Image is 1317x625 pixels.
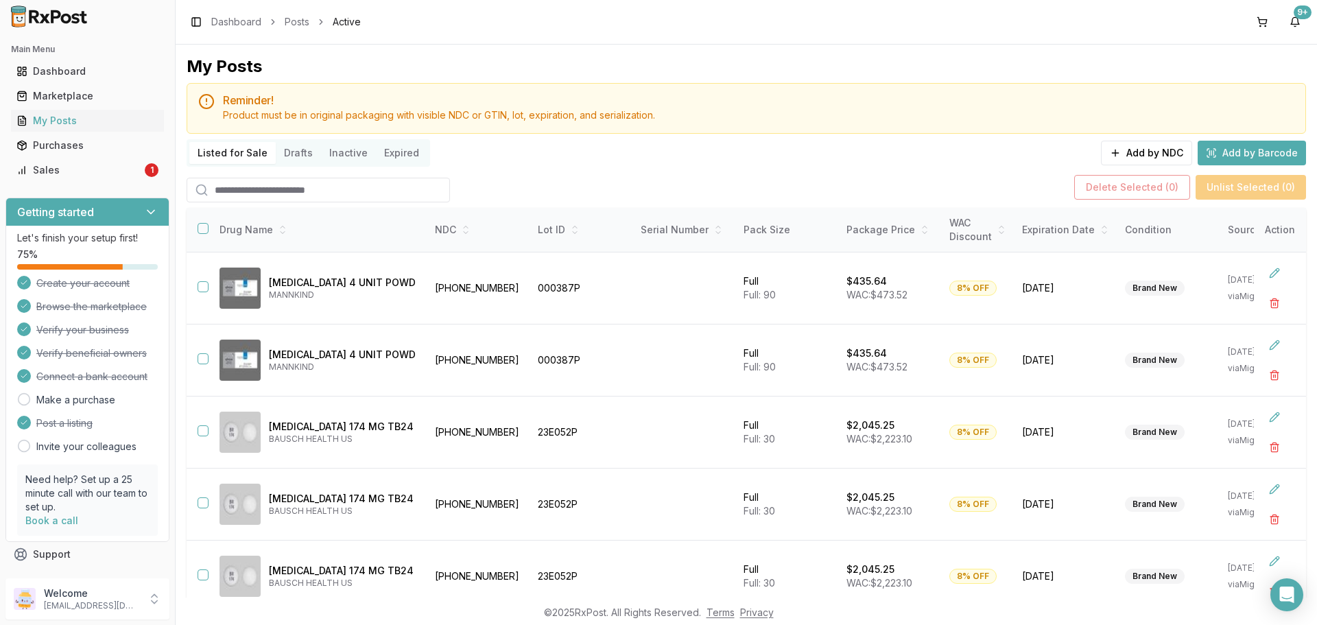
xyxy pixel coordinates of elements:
[846,274,887,288] p: $435.64
[269,362,416,373] p: MANNKIND
[321,142,376,164] button: Inactive
[949,425,997,440] div: 8% OFF
[5,542,169,567] button: Support
[735,252,838,325] td: Full
[538,223,624,237] div: Lot ID
[949,497,997,512] div: 8% OFF
[219,340,261,381] img: Afrezza 4 UNIT POWD
[5,60,169,82] button: Dashboard
[1228,435,1280,446] p: via Migrated
[36,440,137,453] a: Invite your colleagues
[285,15,309,29] a: Posts
[427,325,530,397] td: [PHONE_NUMBER]
[1294,5,1312,19] div: 9+
[36,276,130,290] span: Create your account
[219,268,261,309] img: Afrezza 4 UNIT POWD
[1284,11,1306,33] button: 9+
[1125,281,1185,296] div: Brand New
[36,416,93,430] span: Post a listing
[530,541,632,613] td: 23E052P
[5,5,93,27] img: RxPost Logo
[1022,223,1108,237] div: Expiration Date
[530,325,632,397] td: 000387P
[1117,208,1220,252] th: Condition
[5,134,169,156] button: Purchases
[269,506,416,517] p: BAUSCH HEALTH US
[846,361,907,373] span: WAC: $473.52
[1228,507,1280,518] p: via Migrated
[735,325,838,397] td: Full
[16,89,158,103] div: Marketplace
[1022,569,1108,583] span: [DATE]
[1125,425,1185,440] div: Brand New
[25,515,78,526] a: Book a call
[1022,497,1108,511] span: [DATE]
[1262,435,1287,460] button: Delete
[1198,141,1306,165] button: Add by Barcode
[846,577,912,589] span: WAC: $2,223.10
[1228,223,1280,237] div: Source
[1270,578,1303,611] div: Open Intercom Messenger
[11,84,164,108] a: Marketplace
[17,248,38,261] span: 75 %
[1101,141,1192,165] button: Add by NDC
[949,569,997,584] div: 8% OFF
[16,64,158,78] div: Dashboard
[36,300,147,314] span: Browse the marketplace
[16,114,158,128] div: My Posts
[1125,497,1185,512] div: Brand New
[11,44,164,55] h2: Main Menu
[211,15,261,29] a: Dashboard
[1262,477,1287,502] button: Edit
[5,85,169,107] button: Marketplace
[269,434,416,445] p: BAUSCH HEALTH US
[1022,281,1108,295] span: [DATE]
[1125,569,1185,584] div: Brand New
[269,420,416,434] p: [MEDICAL_DATA] 174 MG TB24
[219,412,261,453] img: Aplenzin 174 MG TB24
[44,600,139,611] p: [EMAIL_ADDRESS][DOMAIN_NAME]
[740,606,774,618] a: Privacy
[36,393,115,407] a: Make a purchase
[427,252,530,325] td: [PHONE_NUMBER]
[846,433,912,445] span: WAC: $2,223.10
[735,397,838,469] td: Full
[530,397,632,469] td: 23E052P
[1228,346,1280,357] p: [DATE]
[427,469,530,541] td: [PHONE_NUMBER]
[16,163,142,177] div: Sales
[427,541,530,613] td: [PHONE_NUMBER]
[269,276,416,290] p: [MEDICAL_DATA] 4 UNIT POWD
[949,281,997,296] div: 8% OFF
[1228,274,1280,285] p: [DATE]
[427,397,530,469] td: [PHONE_NUMBER]
[189,142,276,164] button: Listed for Sale
[1262,507,1287,532] button: Delete
[1022,353,1108,367] span: [DATE]
[17,231,158,245] p: Let's finish your setup first!
[14,588,36,610] img: User avatar
[36,323,129,337] span: Verify your business
[145,163,158,177] div: 1
[1262,291,1287,316] button: Delete
[1262,333,1287,357] button: Edit
[5,110,169,132] button: My Posts
[846,491,894,504] p: $2,045.25
[11,133,164,158] a: Purchases
[1022,425,1108,439] span: [DATE]
[744,577,775,589] span: Full: 30
[435,223,521,237] div: NDC
[846,289,907,300] span: WAC: $473.52
[744,289,776,300] span: Full: 90
[1262,549,1287,574] button: Edit
[219,223,416,237] div: Drug Name
[846,223,933,237] div: Package Price
[276,142,321,164] button: Drafts
[1228,579,1280,590] p: via Migrated
[33,572,80,586] span: Feedback
[1228,418,1280,429] p: [DATE]
[1125,353,1185,368] div: Brand New
[5,159,169,181] button: Sales1
[219,484,261,525] img: Aplenzin 174 MG TB24
[5,567,169,591] button: Feedback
